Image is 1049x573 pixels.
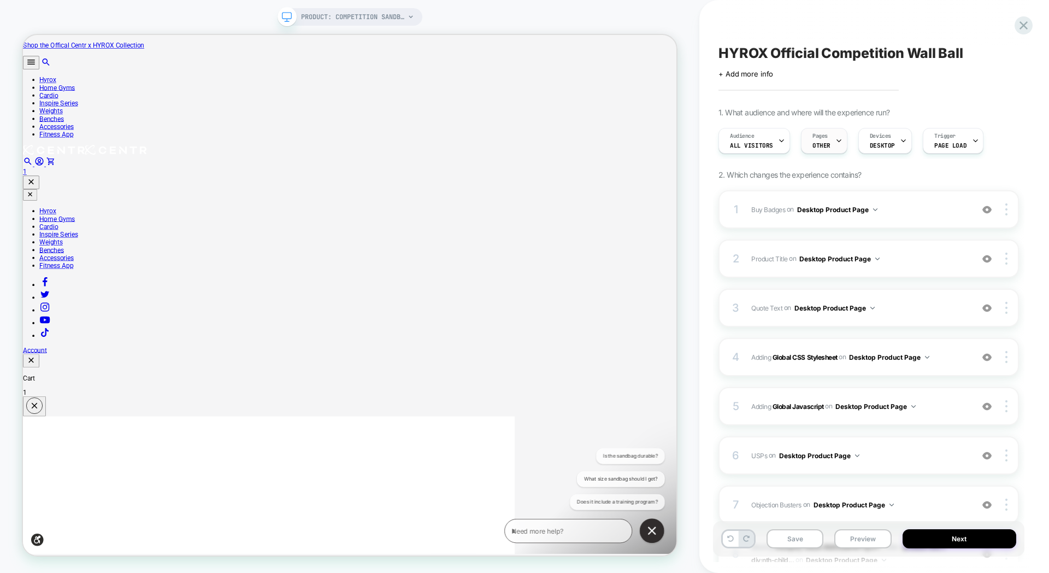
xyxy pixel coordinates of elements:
[22,302,67,313] a: Fitness App
[730,347,741,367] div: 4
[23,31,140,51] button: What size sandbag should I get?
[803,499,810,511] span: on
[799,252,880,266] button: Desktop Product Page
[773,402,824,410] b: Global Javascript
[180,4,213,37] button: Close conversation starters
[794,301,875,315] button: Desktop Product Page
[22,55,44,65] a: Hyrox
[1005,400,1007,412] img: close
[982,451,992,460] img: crossed eye
[982,254,992,264] img: crossed eye
[934,142,967,149] span: Page Load
[825,400,832,412] span: on
[875,258,880,260] img: down arrow
[82,147,165,160] img: centr-logo
[982,303,992,313] img: crossed eye
[784,302,791,314] span: on
[814,498,894,512] button: Desktop Product Page
[870,307,875,309] img: down arrow
[14,61,140,82] button: Does it include a training program?
[934,132,956,140] span: Trigger
[839,351,846,363] span: on
[22,117,68,127] a: Accessories
[870,132,891,140] span: Devices
[911,405,916,408] img: down arrow
[982,353,992,362] img: crossed eye
[22,107,55,117] a: Benches
[812,132,828,140] span: Pages
[769,449,776,461] span: on
[751,254,788,262] span: Product Title
[9,14,143,27] textarea: Type your message here
[873,208,877,211] img: down arrow
[789,253,796,265] span: on
[22,362,37,372] a: Follow on Instagram
[22,328,37,338] a: Follow on Facebook
[730,495,741,514] div: 7
[751,303,782,312] span: Quote Text
[22,282,55,292] a: Benches
[751,400,967,413] span: Adding
[1005,449,1007,461] img: close
[870,142,895,149] span: DESKTOP
[22,230,44,240] a: Hyrox
[835,400,916,413] button: Desktop Product Page
[730,396,741,416] div: 5
[730,298,741,318] div: 3
[22,345,37,355] a: Follow on Twitter
[22,250,47,261] a: Cardio
[22,292,68,302] a: Accessories
[22,65,69,75] a: Home Gyms
[730,132,755,140] span: Audience
[22,271,53,282] a: Weights
[22,240,69,250] a: Home Gyms
[903,529,1017,548] button: Next
[22,261,73,271] a: Inspire Series
[22,96,53,107] a: Weights
[1005,253,1007,265] img: close
[773,353,838,361] b: Global CSS Stylesheet
[849,350,929,364] button: Desktop Product Page
[718,69,773,78] span: + Add more info
[889,504,894,506] img: down arrow
[718,45,963,61] span: HYROX Official Competition Wall Ball
[982,402,992,411] img: crossed eye
[718,170,861,179] span: 2. Which changes the experience contains?
[779,449,859,463] button: Desktop Product Page
[751,205,785,213] span: Buy Badges
[22,379,37,389] a: Follow on YouTube
[797,203,877,217] button: Desktop Product Page
[751,451,767,459] span: USPs
[834,529,891,548] button: Preview
[22,127,67,138] a: Fitness App
[767,529,823,548] button: Save
[982,205,992,214] img: crossed eye
[925,356,929,359] img: down arrow
[1005,499,1007,511] img: close
[751,350,967,364] span: Adding
[22,75,47,86] a: Cardio
[22,396,37,406] a: Follow on TikTok
[718,108,889,117] span: 1. What audience and where will the experience run?
[730,446,741,465] div: 6
[1005,351,1007,363] img: close
[1005,203,1007,215] img: close
[787,203,794,215] span: on
[22,86,73,96] a: Inspire Series
[730,142,773,149] span: All Visitors
[730,249,741,268] div: 2
[1005,302,1007,314] img: close
[751,500,802,508] span: Objection Busters
[982,500,992,510] img: crossed eye
[730,200,741,219] div: 1
[855,454,859,457] img: down arrow
[812,142,830,149] span: OTHER
[301,8,405,26] span: PRODUCT: Competition Sandbag [centr x hyrox]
